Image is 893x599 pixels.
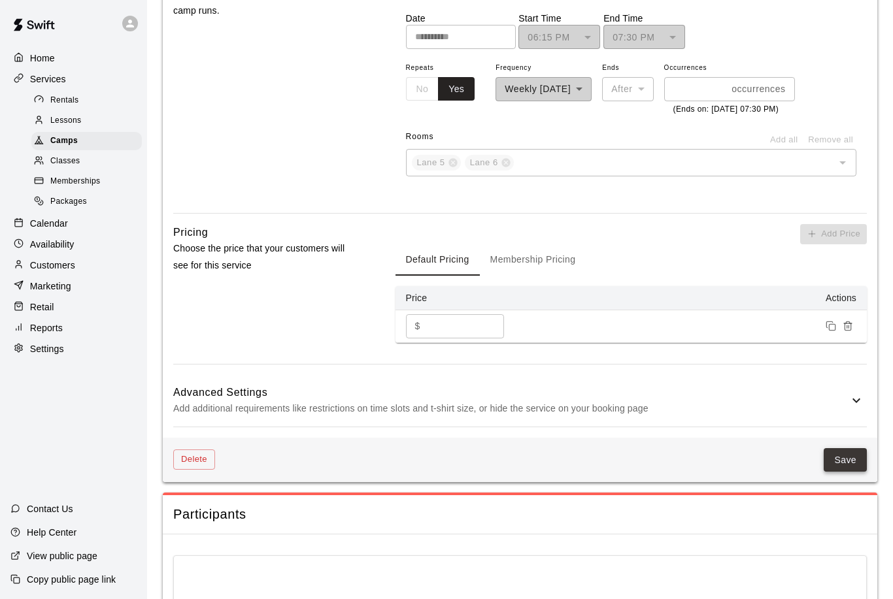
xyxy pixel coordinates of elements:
[406,132,434,141] span: Rooms
[10,318,137,338] a: Reports
[27,573,116,586] p: Copy public page link
[602,77,653,101] div: After
[10,339,137,359] a: Settings
[27,502,73,515] p: Contact Us
[10,69,137,89] a: Services
[31,172,147,192] a: Memberships
[27,549,97,562] p: View public page
[10,255,137,275] a: Customers
[173,240,354,273] p: Choose the price that your customers will see for this service
[30,280,71,293] p: Marketing
[27,526,76,539] p: Help Center
[31,152,147,172] a: Classes
[31,90,147,110] a: Rentals
[10,297,137,317] a: Retail
[480,244,586,276] button: Membership Pricing
[839,317,856,334] button: Remove price
[30,52,55,65] p: Home
[173,506,867,523] span: Participants
[30,217,68,230] p: Calendar
[31,110,147,131] a: Lessons
[30,342,64,355] p: Settings
[396,286,526,310] th: Price
[173,449,215,470] button: Delete
[406,12,516,25] p: Date
[50,114,82,127] span: Lessons
[10,48,137,68] a: Home
[30,300,54,314] p: Retail
[30,238,75,251] p: Availability
[406,59,486,77] span: Repeats
[518,12,600,25] p: Start Time
[31,91,142,110] div: Rentals
[415,319,420,333] p: $
[10,235,137,254] a: Availability
[10,276,137,296] a: Marketing
[31,152,142,170] div: Classes
[406,25,507,49] input: Choose date, selected date is Oct 16, 2025
[664,59,795,77] span: Occurrences
[822,317,839,334] button: Duplicate price
[31,192,147,212] a: Packages
[50,175,100,188] span: Memberships
[173,224,208,241] h6: Pricing
[173,400,849,417] p: Add additional requirements like restrictions on time slots and t-shirt size, or hide the service...
[50,94,79,107] span: Rentals
[31,112,142,130] div: Lessons
[31,131,147,152] a: Camps
[526,286,867,310] th: Actions
[673,103,786,116] p: (Ends on: [DATE] 07:30 PM)
[438,77,475,101] button: Yes
[30,73,66,86] p: Services
[396,244,480,276] button: Default Pricing
[406,77,475,101] div: outlined button group
[10,214,137,233] a: Calendar
[30,259,75,272] p: Customers
[603,12,685,25] p: End Time
[602,59,653,77] span: Ends
[173,375,867,427] div: Advanced SettingsAdd additional requirements like restrictions on time slots and t-shirt size, or...
[50,195,87,208] span: Packages
[31,172,142,191] div: Memberships
[50,155,80,168] span: Classes
[30,321,63,334] p: Reports
[732,82,785,96] p: occurrences
[496,59,592,77] span: Frequency
[173,384,849,401] h6: Advanced Settings
[50,135,78,148] span: Camps
[824,448,867,472] button: Save
[31,132,142,150] div: Camps
[31,193,142,211] div: Packages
